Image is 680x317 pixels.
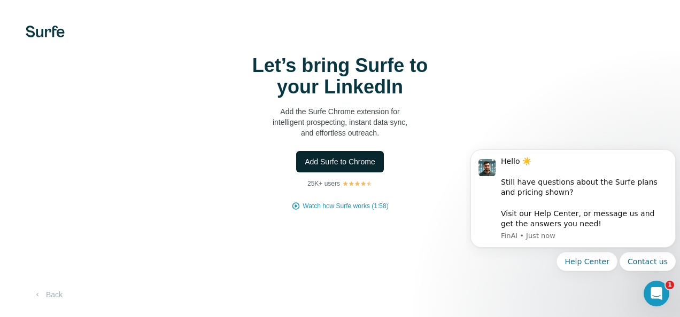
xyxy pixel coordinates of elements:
[296,151,384,172] button: Add Surfe to Chrome
[644,281,669,306] iframe: Intercom live chat
[303,201,388,211] button: Watch how Surfe works (1:58)
[233,106,447,138] p: Add the Surfe Chrome extension for intelligent prospecting, instant data sync, and effortless out...
[342,180,373,187] img: Rating Stars
[26,26,65,37] img: Surfe's logo
[307,179,340,188] p: 25K+ users
[666,281,674,289] span: 1
[26,285,70,304] button: Back
[466,115,680,288] iframe: Intercom notifications message
[233,55,447,98] h1: Let’s bring Surfe to your LinkedIn
[305,156,375,167] span: Add Surfe to Chrome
